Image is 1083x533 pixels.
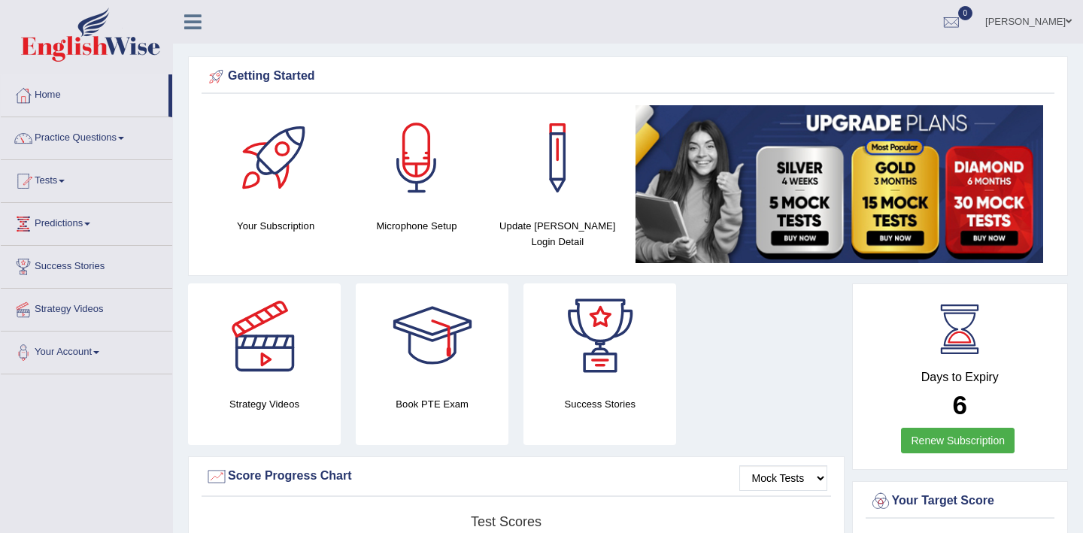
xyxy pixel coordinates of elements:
[205,65,1051,88] div: Getting Started
[1,289,172,326] a: Strategy Videos
[1,203,172,241] a: Predictions
[1,160,172,198] a: Tests
[1,246,172,283] a: Success Stories
[1,74,168,112] a: Home
[958,6,973,20] span: 0
[205,465,827,488] div: Score Progress Chart
[353,218,479,234] h4: Microphone Setup
[523,396,676,412] h4: Success Stories
[188,396,341,412] h4: Strategy Videos
[471,514,541,529] tspan: Test scores
[1,332,172,369] a: Your Account
[901,428,1015,453] a: Renew Subscription
[495,218,620,250] h4: Update [PERSON_NAME] Login Detail
[356,396,508,412] h4: Book PTE Exam
[1,117,172,155] a: Practice Questions
[869,490,1051,513] div: Your Target Score
[636,105,1043,263] img: small5.jpg
[869,371,1051,384] h4: Days to Expiry
[953,390,967,419] b: 6
[213,218,338,234] h4: Your Subscription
